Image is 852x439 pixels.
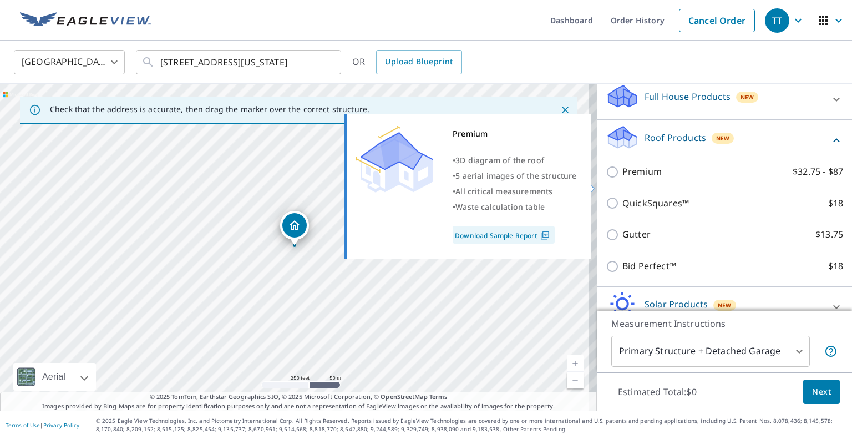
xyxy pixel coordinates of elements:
p: QuickSquares™ [622,196,689,210]
div: TT [765,8,789,33]
span: © 2025 TomTom, Earthstar Geographics SIO, © 2025 Microsoft Corporation, © [150,392,448,402]
span: 5 aerial images of the structure [455,170,576,181]
img: Pdf Icon [537,230,552,240]
img: Premium [356,126,433,193]
a: Privacy Policy [43,421,79,429]
p: Premium [622,165,662,179]
div: Primary Structure + Detached Garage [611,336,810,367]
input: Search by address or latitude-longitude [160,47,318,78]
p: © 2025 Eagle View Technologies, Inc. and Pictometry International Corp. All Rights Reserved. Repo... [96,417,846,433]
button: Close [558,103,572,117]
a: OpenStreetMap [381,392,427,401]
div: • [453,184,577,199]
p: Measurement Instructions [611,317,838,330]
a: Terms of Use [6,421,40,429]
p: | [6,422,79,428]
div: Full House ProductsNew [606,83,843,115]
a: Terms [429,392,448,401]
span: Waste calculation table [455,201,545,212]
p: $32.75 - $87 [793,165,843,179]
div: Aerial [39,363,69,391]
div: Dropped pin, building 1, Residential property, 575 N Washington Ave Grafton, NE 68365 [280,211,309,245]
p: Gutter [622,228,651,241]
a: Current Level 17, Zoom In [567,355,584,372]
div: Roof ProductsNew [606,124,843,156]
span: New [718,301,732,310]
button: Next [803,380,840,405]
p: $18 [828,196,843,210]
div: • [453,168,577,184]
span: New [716,134,730,143]
a: Download Sample Report [453,226,555,244]
span: 3D diagram of the roof [455,155,544,165]
div: OR [352,50,462,74]
a: Upload Blueprint [376,50,461,74]
p: Full House Products [645,90,731,103]
span: New [741,93,754,102]
p: Check that the address is accurate, then drag the marker over the correct structure. [50,104,369,114]
p: Solar Products [645,297,708,311]
a: Current Level 17, Zoom Out [567,372,584,388]
div: • [453,153,577,168]
p: $13.75 [815,228,843,241]
p: Bid Perfect™ [622,259,676,273]
span: Upload Blueprint [385,55,453,69]
div: Solar ProductsNew [606,291,843,323]
p: Roof Products [645,131,706,144]
span: Next [812,385,831,399]
span: Your report will include the primary structure and a detached garage if one exists. [824,345,838,358]
p: Estimated Total: $0 [609,380,706,404]
div: [GEOGRAPHIC_DATA] [14,47,125,78]
div: • [453,199,577,215]
p: $18 [828,259,843,273]
img: EV Logo [20,12,151,29]
span: All critical measurements [455,186,552,196]
a: Cancel Order [679,9,755,32]
div: Premium [453,126,577,142]
div: Aerial [13,363,96,391]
